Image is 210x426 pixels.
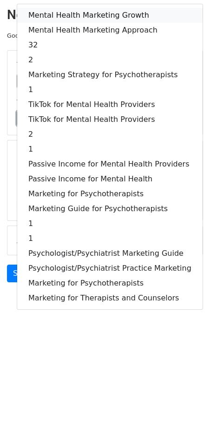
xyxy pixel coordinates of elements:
[17,23,203,38] a: Mental Health Marketing Approach
[17,216,203,231] a: 1
[17,261,203,276] a: Psychologist/Psychiatrist Practice Marketing
[17,127,203,142] a: 2
[7,32,114,39] small: Google Sheet:
[17,97,203,112] a: TikTok for Mental Health Providers
[17,142,203,157] a: 1
[17,53,203,67] a: 2
[17,231,203,246] a: 1
[17,112,203,127] a: TikTok for Mental Health Providers
[17,186,203,201] a: Marketing for Psychotherapists
[17,246,203,261] a: Psychologist/Psychiatrist Marketing Guide
[7,7,203,23] h2: New Campaign
[17,8,203,23] a: Mental Health Marketing Growth
[17,82,203,97] a: 1
[17,291,203,306] a: Marketing for Therapists and Counselors
[7,265,38,282] a: Send
[17,38,203,53] a: 32
[17,276,203,291] a: Marketing for Psychotherapists
[17,172,203,186] a: Passive Income for Mental Health
[17,201,203,216] a: Marketing Guide for Psychotherapists
[164,381,210,426] iframe: Chat Widget
[17,157,203,172] a: Passive Income for Mental Health Providers
[17,67,203,82] a: Marketing Strategy for Psychotherapists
